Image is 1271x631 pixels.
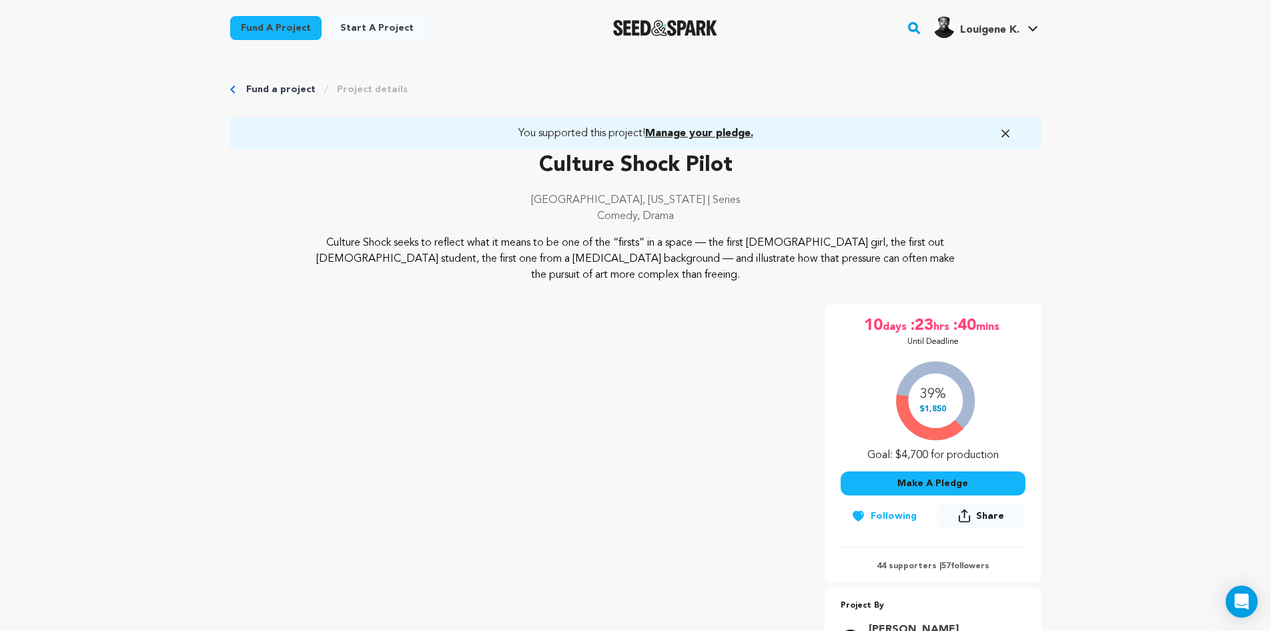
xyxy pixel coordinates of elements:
[246,126,1025,142] a: You supported this project!Manage your pledge.
[937,503,1025,528] button: Share
[330,16,424,40] a: Start a project
[1226,586,1258,618] div: Open Intercom Messenger
[613,20,718,36] a: Seed&Spark Homepage
[841,598,1025,614] p: Project By
[976,509,1004,523] span: Share
[976,315,1002,337] span: mins
[230,208,1041,224] p: Comedy, Drama
[933,17,1019,38] div: Louigene K.'s Profile
[909,315,933,337] span: :23
[952,315,976,337] span: :40
[230,150,1041,182] p: Culture Shock Pilot
[246,83,316,96] a: Fund a project
[960,25,1019,35] span: Louigene K.
[841,504,927,528] button: Following
[931,14,1041,42] span: Louigene K.'s Profile
[883,315,909,337] span: days
[230,192,1041,208] p: [GEOGRAPHIC_DATA], [US_STATE] | Series
[337,83,408,96] a: Project details
[311,235,960,283] p: Culture Shock seeks to reflect what it means to be one of the “firsts” in a space — the first [DE...
[645,128,753,139] span: Manage your pledge.
[613,20,718,36] img: Seed&Spark Logo Dark Mode
[941,562,951,570] span: 57
[907,337,959,347] p: Until Deadline
[933,315,952,337] span: hrs
[230,83,1041,96] div: Breadcrumb
[933,17,955,38] img: ad94d8a6f161bc1a.jpg
[841,471,1025,495] button: Make A Pledge
[864,315,883,337] span: 10
[841,561,1025,572] p: 44 supporters | followers
[230,16,322,40] a: Fund a project
[937,503,1025,534] span: Share
[931,14,1041,38] a: Louigene K.'s Profile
